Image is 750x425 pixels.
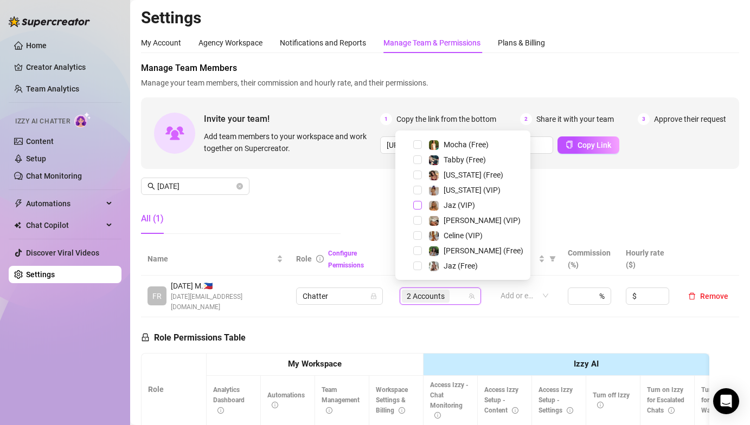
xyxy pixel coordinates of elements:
span: Copy the link from the bottom [396,113,496,125]
div: Notifications and Reports [280,37,366,49]
div: Manage Team & Permissions [383,37,480,49]
img: Jaz (VIP) [429,201,439,211]
span: Select tree node [413,186,422,194]
img: Mocha (Free) [429,140,439,150]
span: lock [370,293,377,299]
span: filter [549,256,556,262]
span: Automations [267,391,305,409]
span: Analytics Dashboard [213,386,245,414]
span: thunderbolt [14,199,23,208]
span: 2 Accounts [407,290,445,302]
a: Content [26,137,54,146]
span: 2 Accounts [402,290,450,303]
span: info-circle [567,407,573,414]
img: logo-BBDzfeDw.svg [9,16,90,27]
span: Celine (VIP) [444,231,483,240]
span: Access Izzy Setup - Settings [539,386,573,414]
a: Settings [26,270,55,279]
span: Team Management [322,386,360,414]
span: Copy Link [578,141,611,149]
img: AI Chatter [74,112,91,128]
span: Name [148,253,274,265]
img: Tabby (Free) [429,155,439,165]
a: Creator Analytics [26,58,113,76]
span: 2 [520,113,532,125]
strong: Izzy AI [574,359,599,369]
span: Select tree node [413,155,422,164]
span: copy [566,141,573,148]
span: Tabby (Free) [444,155,486,164]
img: Jaz (Free) [429,261,439,271]
img: Chloe (Free) [429,246,439,256]
a: Discover Viral Videos [26,249,99,257]
img: Chat Copilot [14,221,21,229]
div: Open Intercom Messenger [713,388,739,414]
span: 1 [380,113,392,125]
a: Configure Permissions [328,250,364,269]
span: Select tree node [413,171,422,179]
span: 3 [638,113,650,125]
span: info-circle [512,407,518,414]
button: close-circle [236,183,243,189]
div: Agency Workspace [198,37,262,49]
th: Name [141,243,290,276]
span: Select tree node [413,231,422,240]
strong: My Workspace [288,359,342,369]
span: [DATE][EMAIL_ADDRESS][DOMAIN_NAME] [171,292,283,312]
div: Plans & Billing [498,37,545,49]
span: lock [141,333,150,342]
a: Chat Monitoring [26,172,82,180]
span: delete [688,292,696,300]
span: Izzy AI Chatter [15,116,70,127]
h2: Settings [141,8,739,28]
span: Select tree node [413,201,422,210]
button: Copy Link [557,136,619,154]
span: info-circle [434,412,441,419]
img: Georgia (VIP) [429,186,439,195]
span: Access Izzy - Chat Monitoring [430,381,469,420]
span: Approve their request [654,113,726,125]
span: Turn on Izzy for Time Wasters [701,386,738,414]
a: Team Analytics [26,84,79,93]
a: Home [26,41,47,50]
span: Turn off Izzy [593,391,630,409]
span: Jaz (Free) [444,261,478,270]
a: Setup [26,154,46,163]
span: [DATE] M. 🇵🇭 [171,280,283,292]
span: Select tree node [413,261,422,270]
span: info-circle [217,407,224,414]
span: info-circle [316,255,324,263]
div: My Account [141,37,181,49]
span: filter [547,251,558,267]
span: Select tree node [413,140,422,149]
input: Search members [157,180,234,192]
span: Manage Team Members [141,62,739,75]
th: Commission (%) [561,243,619,276]
span: Workspace Settings & Billing [376,386,408,414]
span: Share it with your team [536,113,614,125]
span: Manage your team members, their commission and hourly rate, and their permissions. [141,77,739,89]
span: info-circle [668,407,675,414]
span: Turn on Izzy for Escalated Chats [647,386,684,414]
th: Hourly rate ($) [619,243,677,276]
span: [PERSON_NAME] (VIP) [444,216,521,225]
img: Celine (VIP) [429,231,439,241]
span: FR [152,290,162,302]
span: info-circle [399,407,405,414]
span: Invite your team! [204,112,380,126]
span: Chatter [303,288,376,304]
span: Jaz (VIP) [444,201,475,210]
span: Access Izzy Setup - Content [484,386,518,414]
span: search [148,182,155,190]
img: Chloe (VIP) [429,216,439,226]
span: Role [296,254,312,263]
div: All (1) [141,212,164,225]
span: Select tree node [413,246,422,255]
span: info-circle [326,407,332,414]
span: Mocha (Free) [444,140,489,149]
span: [PERSON_NAME] (Free) [444,246,523,255]
span: info-circle [272,402,278,408]
span: Remove [700,292,728,300]
span: Chat Copilot [26,217,103,234]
